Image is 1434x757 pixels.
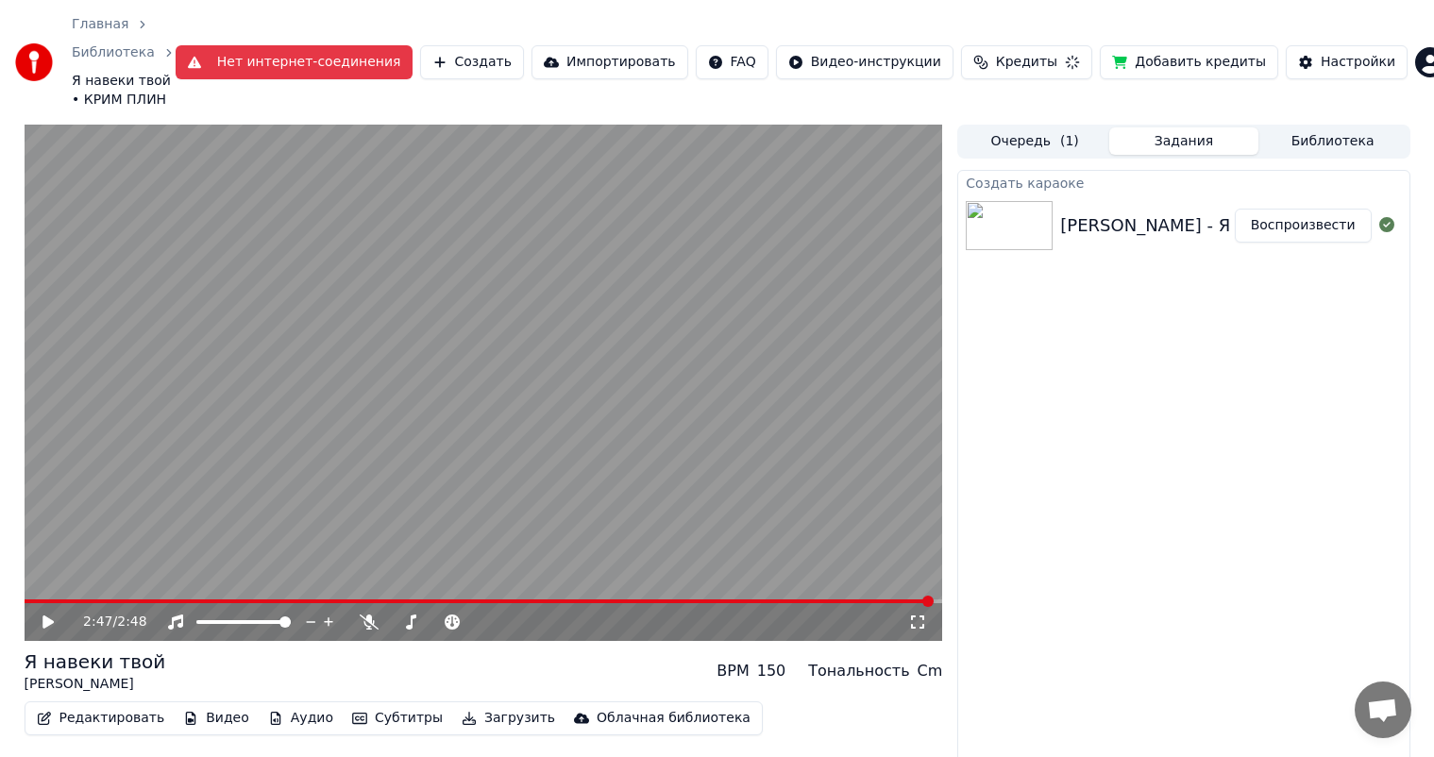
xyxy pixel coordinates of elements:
[345,705,450,732] button: Субтитры
[72,15,128,34] a: Главная
[25,648,166,675] div: Я навеки твой
[961,45,1092,79] button: Кредиты
[176,45,413,79] button: Нет интернет-соединения
[1321,53,1395,72] div: Настройки
[176,705,257,732] button: Видео
[72,43,155,62] a: Библиотека
[117,613,146,631] span: 2:48
[776,45,953,79] button: Видео-инструкции
[958,171,1409,193] div: Создать караоке
[1355,681,1411,738] div: Открытый чат
[454,705,563,732] button: Загрузить
[420,45,524,79] button: Создать
[15,43,53,81] img: youka
[1060,212,1345,239] div: [PERSON_NAME] - Я навеки твой
[696,45,768,79] button: FAQ
[1060,132,1079,151] span: ( 1 )
[717,660,749,682] div: BPM
[83,613,112,631] span: 2:47
[918,660,943,682] div: Cm
[261,705,341,732] button: Аудио
[757,660,786,682] div: 150
[808,660,909,682] div: Тональность
[83,613,128,631] div: /
[1286,45,1408,79] button: Настройки
[25,675,166,694] div: [PERSON_NAME]
[1100,45,1278,79] button: Добавить кредиты
[996,53,1057,72] span: Кредиты
[531,45,688,79] button: Импортировать
[1235,209,1372,243] button: Воспроизвести
[72,15,176,109] nav: breadcrumb
[72,72,176,109] span: Я навеки твой • КРИМ ПЛИН
[1258,127,1408,155] button: Библиотека
[1109,127,1258,155] button: Задания
[960,127,1109,155] button: Очередь
[29,705,173,732] button: Редактировать
[597,709,751,728] div: Облачная библиотека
